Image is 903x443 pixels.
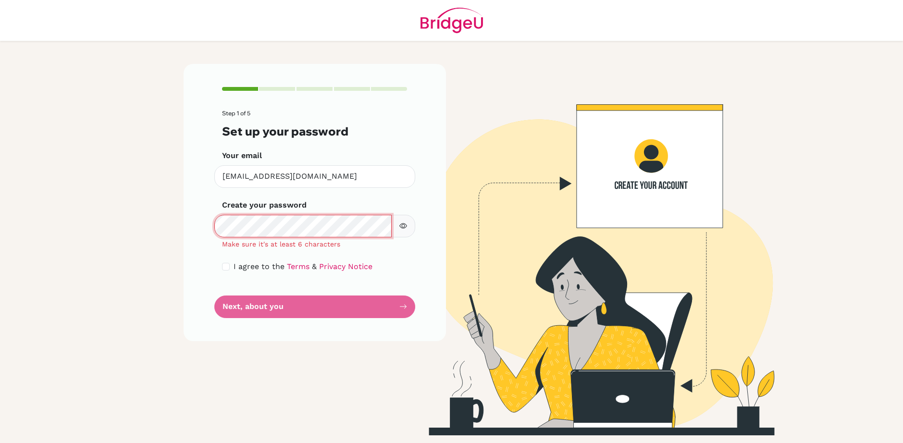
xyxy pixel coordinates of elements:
span: & [312,262,317,271]
label: Your email [222,150,262,161]
img: Create your account [315,64,863,435]
div: Make sure it's at least 6 characters [214,239,415,249]
label: Create your password [222,199,307,211]
span: I agree to the [234,262,285,271]
a: Privacy Notice [319,262,372,271]
a: Terms [287,262,309,271]
span: Step 1 of 5 [222,110,250,117]
h3: Set up your password [222,124,408,138]
input: Insert your email* [214,165,415,188]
